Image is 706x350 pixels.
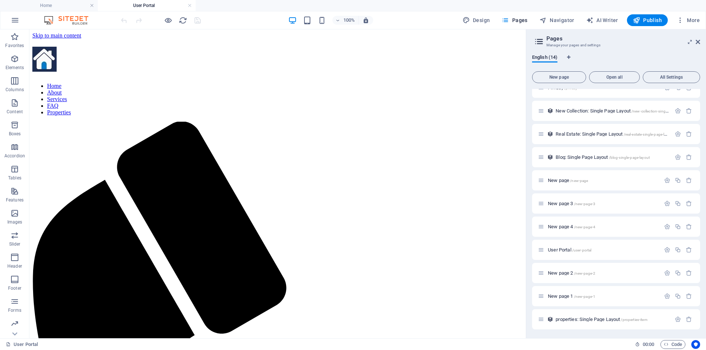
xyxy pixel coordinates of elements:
[553,317,671,322] div: properties: Single Page Layout/properties-item
[660,340,685,349] button: Code
[363,17,369,24] i: On resize automatically adjust zoom level to fit chosen device.
[691,340,700,349] button: Usercentrics
[675,293,681,299] div: Duplicate
[3,3,52,9] a: Skip to main content
[635,340,655,349] h6: Session time
[179,16,187,25] i: Reload page
[499,14,530,26] button: Pages
[675,316,681,322] div: Settings
[664,224,670,230] div: Settings
[664,270,670,276] div: Settings
[8,285,21,291] p: Footer
[648,342,649,347] span: :
[547,316,553,322] div: This layout is used as a template for all items (e.g. a blog post) of this collection. The conten...
[6,87,24,93] p: Columns
[532,71,586,83] button: New page
[8,175,21,181] p: Tables
[643,71,700,83] button: All Settings
[546,271,660,275] div: New page 2/new-page-2
[675,131,681,137] div: Settings
[548,201,595,206] span: New page 3
[686,131,692,137] div: Remove
[621,318,647,322] span: /properties-item
[463,17,490,24] span: Design
[592,75,637,79] span: Open all
[548,270,595,276] span: New page 2
[7,109,23,115] p: Content
[664,200,670,207] div: Settings
[546,247,660,252] div: User Portal/user-portal
[686,200,692,207] div: Remove
[535,75,583,79] span: New page
[7,219,22,225] p: Images
[675,247,681,253] div: Duplicate
[664,340,682,349] span: Code
[574,202,596,206] span: /new-page-3
[536,14,577,26] button: Navigator
[532,53,557,63] span: English (14)
[643,340,654,349] span: 00 00
[546,35,700,42] h2: Pages
[553,155,671,160] div: Blog: Single Page Layout/blog-single-page-layout
[9,241,21,247] p: Slider
[547,131,553,137] div: This layout is used as a template for all items (e.g. a blog post) of this collection. The conten...
[677,17,700,24] span: More
[8,307,21,313] p: Forms
[664,177,670,183] div: Settings
[686,224,692,230] div: Remove
[589,71,640,83] button: Open all
[546,178,660,183] div: New page/new-page
[624,132,674,136] span: /real-estate-single-page-layout
[686,108,692,114] div: Remove
[164,16,172,25] button: Click here to leave preview mode and continue editing
[6,65,24,71] p: Elements
[586,17,618,24] span: AI Writer
[574,271,596,275] span: /new-page-2
[332,16,359,25] button: 100%
[548,224,595,229] span: New page 4
[553,108,671,113] div: New Collection: Single Page Layout/new-collection-single-page-layout
[556,131,674,137] span: Click to open page
[546,42,685,49] h3: Manage your pages and settings
[6,340,38,349] a: Click to cancel selection. Double-click to open Pages
[574,294,596,299] span: /new-page-1
[547,108,553,114] div: This layout is used as a template for all items (e.g. a blog post) of this collection. The conten...
[546,294,660,299] div: New page 1/new-page-1
[548,293,595,299] span: Click to open page
[674,14,703,26] button: More
[553,132,671,136] div: Real Estate: Single Page Layout/real-estate-single-page-layout
[664,247,670,253] div: Settings
[675,270,681,276] div: Duplicate
[686,177,692,183] div: Remove
[460,14,493,26] div: Design (Ctrl+Alt+Y)
[98,1,196,10] h4: User Portal
[646,75,697,79] span: All Settings
[42,16,97,25] img: Editor Logo
[675,177,681,183] div: Duplicate
[686,247,692,253] div: Remove
[675,224,681,230] div: Duplicate
[556,317,647,322] span: Click to open page
[178,16,187,25] button: reload
[556,154,650,160] span: Blog: Single Page Layout
[546,224,660,229] div: New page 4/new-page-4
[675,154,681,160] div: Settings
[547,154,553,160] div: This layout is used as a template for all items (e.g. a blog post) of this collection. The conten...
[546,201,660,206] div: New page 3/new-page-3
[5,43,24,49] p: Favorites
[7,263,22,269] p: Header
[570,179,588,183] span: /new-page
[664,293,670,299] div: Settings
[556,108,689,114] span: Click to open page
[609,156,650,160] span: /blog-single-page-layout
[539,17,574,24] span: Navigator
[532,54,700,68] div: Language Tabs
[631,109,689,113] span: /new-collection-single-page-layout
[9,131,21,137] p: Boxes
[686,316,692,322] div: Remove
[686,293,692,299] div: Remove
[686,154,692,160] div: Remove
[675,200,681,207] div: Duplicate
[548,178,588,183] span: Click to open page
[4,153,25,159] p: Accordion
